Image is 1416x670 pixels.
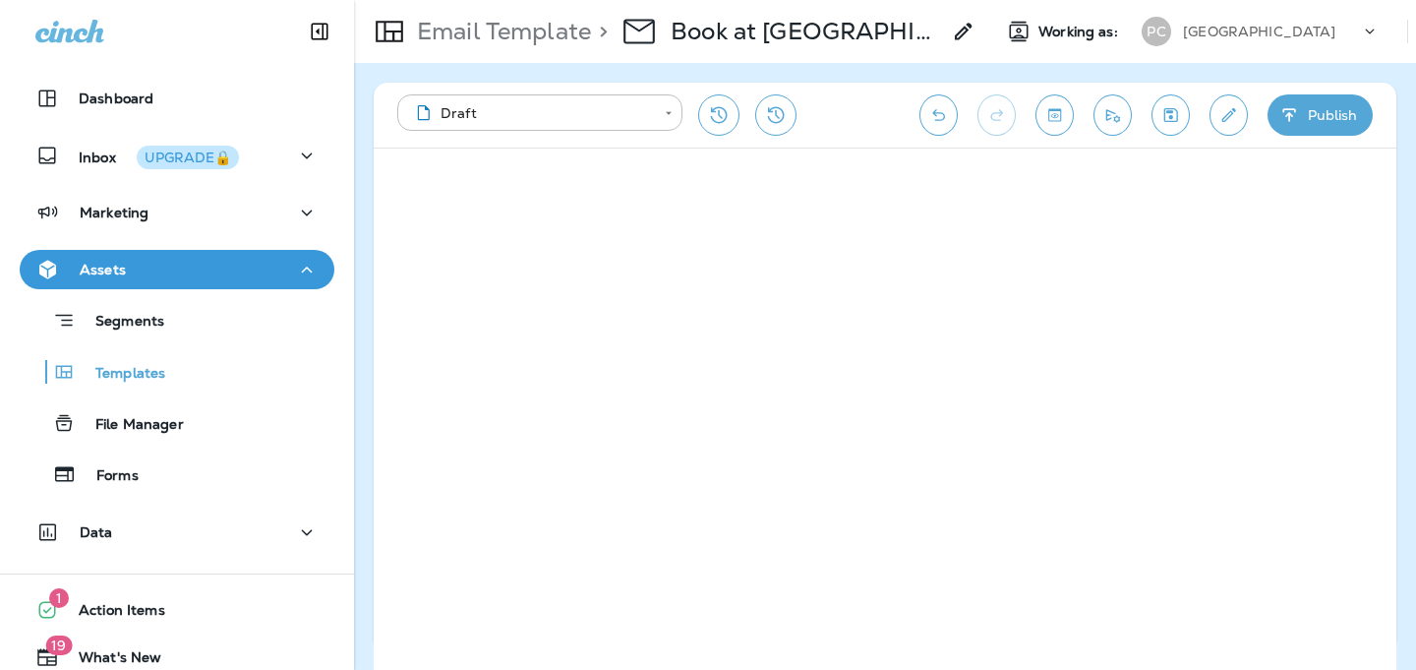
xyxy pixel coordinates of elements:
[80,262,126,277] p: Assets
[1038,24,1122,40] span: Working as:
[1142,17,1171,46] div: PC
[671,17,940,46] p: Book at [GEOGRAPHIC_DATA]
[77,467,139,486] p: Forms
[1093,94,1132,136] button: Send test email
[80,524,113,540] p: Data
[292,12,347,51] button: Collapse Sidebar
[45,636,72,655] span: 19
[59,602,165,626] span: Action Items
[20,590,334,630] button: 1Action Items
[20,79,334,118] button: Dashboard
[20,193,334,232] button: Marketing
[79,146,239,166] p: Inbox
[1183,24,1335,39] p: [GEOGRAPHIC_DATA]
[49,588,69,608] span: 1
[76,313,164,333] p: Segments
[755,94,796,136] button: View Changelog
[79,91,153,106] p: Dashboard
[20,454,334,495] button: Forms
[1268,94,1373,136] button: Publish
[20,402,334,444] button: File Manager
[698,94,739,136] button: Restore from previous version
[919,94,958,136] button: Undo
[20,351,334,393] button: Templates
[20,513,334,552] button: Data
[671,17,940,46] div: Book at Pigeon Creek
[137,146,239,169] button: UPGRADE🔒
[1035,94,1074,136] button: Toggle preview
[76,365,165,384] p: Templates
[409,17,591,46] p: Email Template
[145,151,231,164] div: UPGRADE🔒
[20,299,334,341] button: Segments
[411,103,651,123] div: Draft
[20,250,334,289] button: Assets
[591,17,608,46] p: >
[20,136,334,175] button: InboxUPGRADE🔒
[76,416,184,435] p: File Manager
[1151,94,1190,136] button: Save
[80,205,148,220] p: Marketing
[1209,94,1248,136] button: Edit details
